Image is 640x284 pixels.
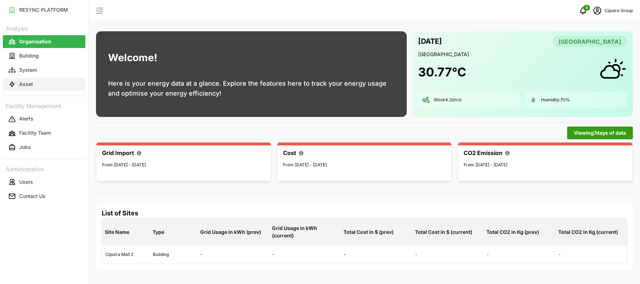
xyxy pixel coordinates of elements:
p: Contact Us [19,193,46,200]
p: Grid Usage in kWh (current) [271,219,339,245]
p: Site Name [103,223,148,241]
p: Jobs [19,144,31,151]
button: Alerts [3,113,85,125]
p: Analysis [3,23,85,33]
button: Viewing7days of data [567,127,633,139]
span: Viewing 7 days of data [574,127,626,139]
button: Jobs [3,141,85,154]
div: - [412,246,483,263]
div: - [556,246,626,263]
p: Facility Management [3,100,85,111]
p: System [19,66,37,74]
p: Users [19,178,33,186]
a: System [3,63,85,77]
button: Contact Us [3,190,85,203]
button: RESYNC PLATFORM [3,4,85,16]
p: Ciputra Group [604,7,633,14]
button: Users [3,176,85,188]
p: Alerts [19,115,33,122]
p: Type [151,223,196,241]
p: From [DATE] - [DATE] [464,162,627,168]
div: - [341,246,412,263]
p: From [DATE] - [DATE] [102,162,265,168]
a: Contact Us [3,189,85,203]
p: Grid Import [102,149,134,157]
p: Organisation [19,38,51,45]
span: [GEOGRAPHIC_DATA] [559,36,621,47]
p: Wind: 4.32 m/s [434,97,462,103]
button: Building [3,49,85,62]
div: Building [150,246,197,263]
button: Facility Team [3,127,85,140]
h1: Welcome! [108,50,157,65]
button: Organisation [3,35,85,48]
a: Organisation [3,34,85,49]
p: From [DATE] - [DATE] [283,162,446,168]
p: Administration [3,164,85,174]
div: - [484,246,555,263]
a: Facility Team [3,126,85,140]
a: Building [3,49,85,63]
div: - [198,246,268,263]
h4: List of Sites [102,209,627,218]
p: Grid Usage in kWh (prev) [199,223,267,241]
p: Facility Team [19,129,51,136]
a: Jobs [3,140,85,155]
p: CO2 Emission [464,149,502,157]
h1: 30.77 °C [418,64,466,80]
p: Total Cost in $ (prev) [342,223,411,241]
a: Users [3,175,85,189]
button: Asset [3,78,85,91]
a: Alerts [3,112,85,126]
p: [GEOGRAPHIC_DATA] [418,51,627,58]
span: 0 [586,5,588,10]
p: Asset [19,81,33,88]
button: System [3,64,85,76]
a: RESYNC PLATFORM [3,3,85,17]
p: Here is your energy data at a glance. Explore the features here to track your energy usage and op... [108,79,395,98]
p: Humidity: 70 % [541,97,570,103]
p: Building [19,52,39,59]
p: Total CO2 in Kg (prev) [485,223,554,241]
p: [DATE] [418,36,442,47]
div: - [270,246,340,263]
p: RESYNC PLATFORM [19,6,68,14]
button: schedule [590,4,604,18]
a: Asset [3,77,85,91]
p: Cost [283,149,296,157]
div: Ciputra Mall 2 [102,246,149,263]
p: Total CO2 in Kg (current) [557,223,625,241]
p: Total Cost in $ (current) [414,223,482,241]
button: notifications [576,4,590,18]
